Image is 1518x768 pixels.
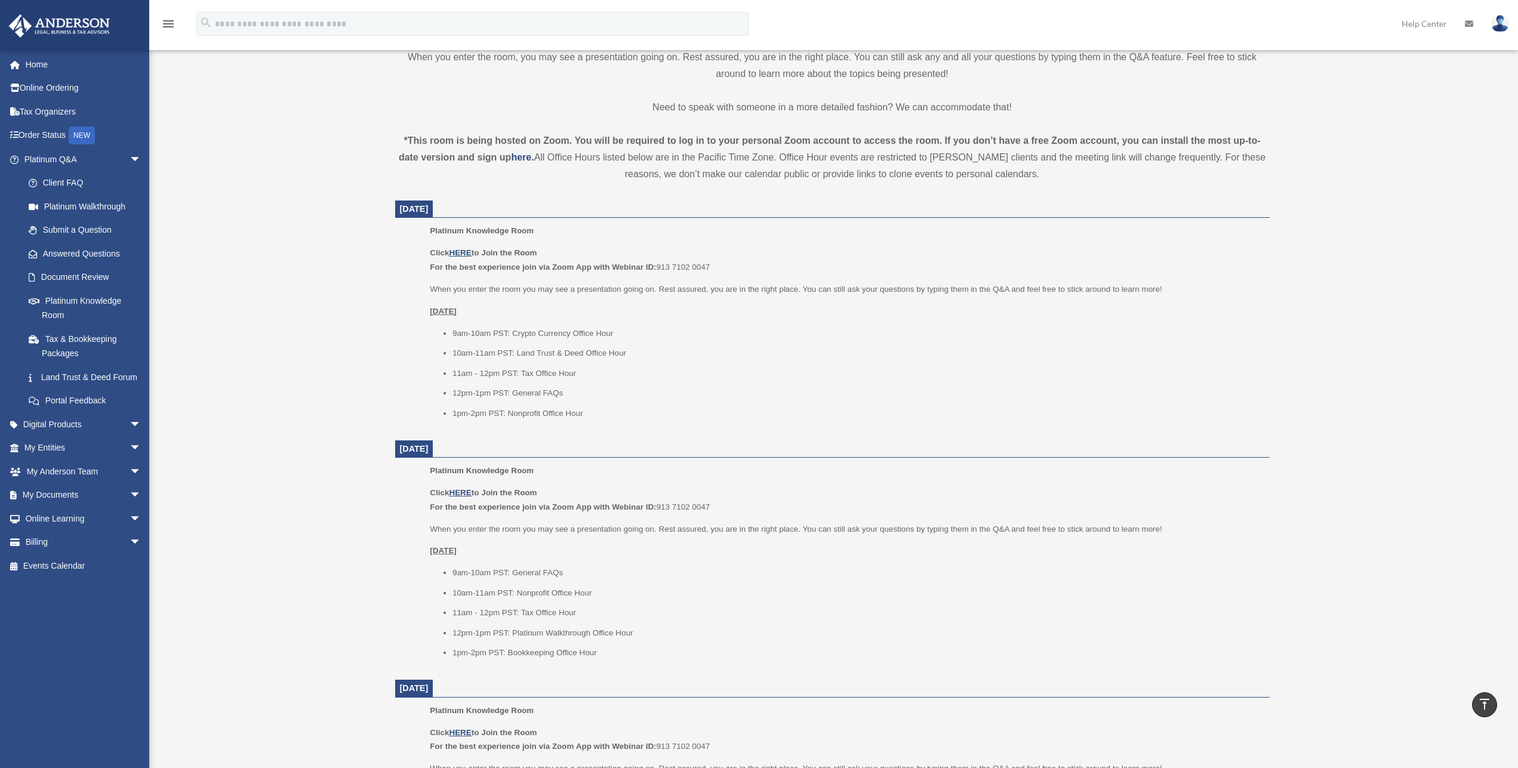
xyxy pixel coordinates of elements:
[430,282,1261,297] p: When you enter the room you may see a presentation going on. Rest assured, you are in the right p...
[452,646,1261,660] li: 1pm-2pm PST: Bookkeeping Office Hour
[130,459,153,484] span: arrow_drop_down
[430,226,534,235] span: Platinum Knowledge Room
[430,307,457,316] u: [DATE]
[8,124,159,148] a: Order StatusNEW
[430,546,457,555] u: [DATE]
[130,507,153,531] span: arrow_drop_down
[1477,697,1492,711] i: vertical_align_top
[400,204,429,214] span: [DATE]
[430,522,1261,536] p: When you enter the room you may see a presentation going on. Rest assured, you are in the right p...
[17,218,159,242] a: Submit a Question
[69,127,95,144] div: NEW
[395,99,1270,116] p: Need to speak with someone in a more detailed fashion? We can accommodate that!
[452,566,1261,580] li: 9am-10am PST: General FAQs
[8,100,159,124] a: Tax Organizers
[531,152,534,162] strong: .
[511,152,531,162] a: here
[17,327,159,365] a: Tax & Bookkeeping Packages
[130,530,153,555] span: arrow_drop_down
[452,606,1261,620] li: 11am - 12pm PST: Tax Office Hour
[1472,692,1497,717] a: vertical_align_top
[430,488,537,497] b: Click to Join the Room
[430,502,656,511] b: For the best experience join via Zoom App with Webinar ID:
[8,483,159,507] a: My Documentsarrow_drop_down
[449,248,471,257] a: HERE
[449,488,471,497] a: HERE
[452,346,1261,360] li: 10am-11am PST: Land Trust & Deed Office Hour
[8,53,159,76] a: Home
[199,16,213,29] i: search
[1491,15,1509,32] img: User Pic
[452,366,1261,381] li: 11am - 12pm PST: Tax Office Hour
[8,554,159,578] a: Events Calendar
[8,436,159,460] a: My Entitiesarrow_drop_down
[5,14,113,38] img: Anderson Advisors Platinum Portal
[449,728,471,737] a: HERE
[430,466,534,475] span: Platinum Knowledge Room
[430,263,656,272] b: For the best experience join via Zoom App with Webinar ID:
[430,742,656,751] b: For the best experience join via Zoom App with Webinar ID:
[130,147,153,172] span: arrow_drop_down
[452,586,1261,600] li: 10am-11am PST: Nonprofit Office Hour
[8,147,159,171] a: Platinum Q&Aarrow_drop_down
[430,246,1261,274] p: 913 7102 0047
[8,412,159,436] a: Digital Productsarrow_drop_down
[17,242,159,266] a: Answered Questions
[430,248,537,257] b: Click to Join the Room
[17,195,159,218] a: Platinum Walkthrough
[452,406,1261,421] li: 1pm-2pm PST: Nonprofit Office Hour
[430,728,537,737] b: Click to Join the Room
[452,386,1261,400] li: 12pm-1pm PST: General FAQs
[130,483,153,508] span: arrow_drop_down
[8,530,159,554] a: Billingarrow_drop_down
[395,132,1270,183] div: All Office Hours listed below are in the Pacific Time Zone. Office Hour events are restricted to ...
[8,507,159,530] a: Online Learningarrow_drop_down
[17,389,159,413] a: Portal Feedback
[17,266,159,289] a: Document Review
[161,17,175,31] i: menu
[130,436,153,461] span: arrow_drop_down
[430,486,1261,514] p: 913 7102 0047
[395,49,1270,82] p: When you enter the room, you may see a presentation going on. Rest assured, you are in the right ...
[17,289,153,327] a: Platinum Knowledge Room
[400,683,429,693] span: [DATE]
[8,76,159,100] a: Online Ordering
[400,444,429,454] span: [DATE]
[17,171,159,195] a: Client FAQ
[430,706,534,715] span: Platinum Knowledge Room
[430,726,1261,754] p: 913 7102 0047
[161,21,175,31] a: menu
[452,326,1261,341] li: 9am-10am PST: Crypto Currency Office Hour
[17,365,159,389] a: Land Trust & Deed Forum
[452,626,1261,640] li: 12pm-1pm PST: Platinum Walkthrough Office Hour
[399,135,1261,162] strong: *This room is being hosted on Zoom. You will be required to log in to your personal Zoom account ...
[130,412,153,437] span: arrow_drop_down
[8,459,159,483] a: My Anderson Teamarrow_drop_down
